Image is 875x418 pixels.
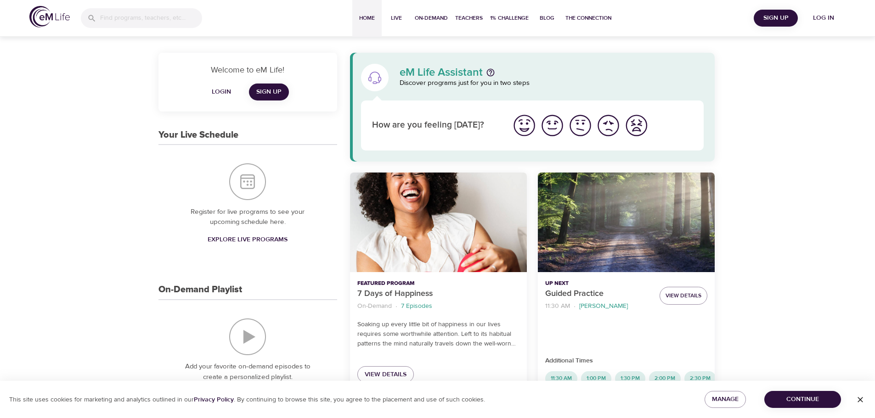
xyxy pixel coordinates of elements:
[705,391,746,408] button: Manage
[357,288,519,300] p: 7 Days of Happiness
[29,6,70,28] img: logo
[208,234,288,245] span: Explore Live Programs
[256,86,282,98] span: Sign Up
[365,369,406,380] span: View Details
[401,301,432,311] p: 7 Episodes
[712,394,739,405] span: Manage
[357,279,519,288] p: Featured Program
[622,111,650,139] button: I'm feeling worst
[581,374,611,382] span: 1:00 PM
[545,279,652,288] p: Up Next
[666,291,701,301] span: View Details
[536,13,558,23] span: Blog
[249,84,289,100] a: Sign Up
[177,207,319,228] p: Register for live programs to see your upcoming schedule here.
[649,374,681,382] span: 2:00 PM
[574,300,576,312] li: ·
[357,300,519,312] nav: breadcrumb
[204,231,291,248] a: Explore Live Programs
[649,371,681,386] div: 2:00 PM
[596,113,621,138] img: bad
[764,391,841,408] button: Continue
[579,301,628,311] p: [PERSON_NAME]
[100,8,202,28] input: Find programs, teachers, etc...
[510,111,538,139] button: I'm feeling great
[615,374,645,382] span: 1:30 PM
[565,13,611,23] span: The Connection
[350,173,527,272] button: 7 Days of Happiness
[372,119,499,132] p: How are you feeling [DATE]?
[367,70,382,85] img: eM Life Assistant
[566,111,594,139] button: I'm feeling ok
[357,366,414,383] a: View Details
[395,300,397,312] li: ·
[594,111,622,139] button: I'm feeling bad
[490,13,529,23] span: 1% Challenge
[568,113,593,138] img: ok
[455,13,483,23] span: Teachers
[415,13,448,23] span: On-Demand
[545,301,570,311] p: 11:30 AM
[684,371,716,386] div: 2:30 PM
[545,300,652,312] nav: breadcrumb
[177,362,319,382] p: Add your favorite on-demand episodes to create a personalized playlist.
[512,113,537,138] img: great
[757,12,794,24] span: Sign Up
[545,371,577,386] div: 11:30 AM
[624,113,649,138] img: worst
[538,111,566,139] button: I'm feeling good
[356,13,378,23] span: Home
[660,287,707,305] button: View Details
[540,113,565,138] img: good
[169,64,326,76] p: Welcome to eM Life!
[194,396,234,404] a: Privacy Policy
[357,301,392,311] p: On-Demand
[400,67,483,78] p: eM Life Assistant
[802,10,846,27] button: Log in
[684,374,716,382] span: 2:30 PM
[581,371,611,386] div: 1:00 PM
[210,86,232,98] span: Login
[772,394,834,405] span: Continue
[207,84,236,100] button: Login
[400,78,704,89] p: Discover programs just for you in two steps
[538,173,715,272] button: Guided Practice
[229,318,266,355] img: On-Demand Playlist
[754,10,798,27] button: Sign Up
[545,374,577,382] span: 11:30 AM
[229,163,266,200] img: Your Live Schedule
[545,356,707,366] p: Additional Times
[357,320,519,349] p: Soaking up every little bit of happiness in our lives requires some worthwhile attention. Left to...
[158,130,238,140] h3: Your Live Schedule
[385,13,407,23] span: Live
[805,12,842,24] span: Log in
[615,371,645,386] div: 1:30 PM
[545,288,652,300] p: Guided Practice
[158,284,242,295] h3: On-Demand Playlist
